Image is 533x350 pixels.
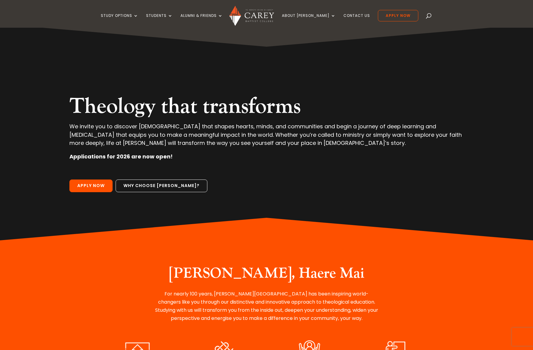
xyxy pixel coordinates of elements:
a: Why choose [PERSON_NAME]? [116,180,207,192]
a: Apply Now [378,10,418,21]
a: Students [146,14,173,28]
a: Study Options [101,14,138,28]
p: For nearly 100 years, [PERSON_NAME][GEOGRAPHIC_DATA] has been inspiring world-changers like you t... [153,290,380,323]
a: About [PERSON_NAME] [282,14,336,28]
a: Apply Now [69,180,113,192]
img: Carey Baptist College [229,6,274,26]
h2: [PERSON_NAME], Haere Mai [153,265,380,285]
p: We invite you to discover [DEMOGRAPHIC_DATA] that shapes hearts, minds, and communities and begin... [69,122,463,152]
a: Alumni & Friends [180,14,223,28]
h2: Theology that transforms [69,93,463,122]
strong: Applications for 2026 are now open! [69,153,173,160]
a: Contact Us [343,14,370,28]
